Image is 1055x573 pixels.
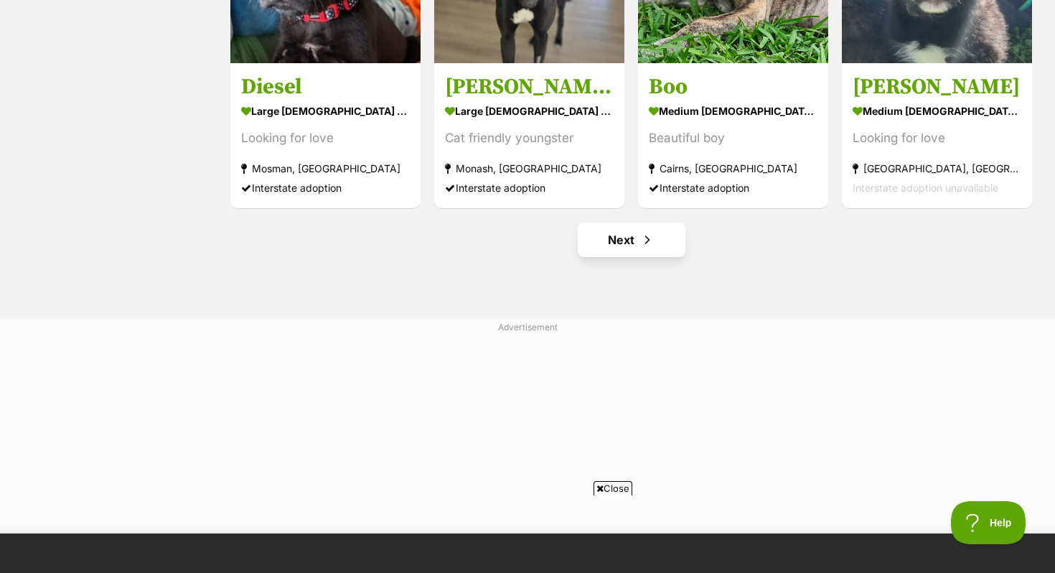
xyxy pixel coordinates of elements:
a: Boo medium [DEMOGRAPHIC_DATA] Dog Beautiful boy Cairns, [GEOGRAPHIC_DATA] Interstate adoption fav... [638,62,828,208]
a: Diesel large [DEMOGRAPHIC_DATA] Dog Looking for love Mosman, [GEOGRAPHIC_DATA] Interstate adoptio... [230,62,421,208]
div: medium [DEMOGRAPHIC_DATA] Dog [649,101,817,121]
div: Beautiful boy [649,129,817,148]
h3: Boo [649,73,817,101]
div: Monash, [GEOGRAPHIC_DATA] [445,159,614,178]
div: Mosman, [GEOGRAPHIC_DATA] [241,159,410,178]
div: medium [DEMOGRAPHIC_DATA] Dog [853,101,1021,121]
div: Interstate adoption [445,178,614,197]
nav: Pagination [229,223,1033,257]
iframe: Advertisement [266,501,789,566]
div: Cairns, [GEOGRAPHIC_DATA] [649,159,817,178]
iframe: Help Scout Beacon - Open [951,501,1026,544]
div: Looking for love [853,129,1021,148]
div: Interstate adoption [649,178,817,197]
div: Looking for love [241,129,410,148]
div: large [DEMOGRAPHIC_DATA] Dog [241,101,410,121]
div: large [DEMOGRAPHIC_DATA] Dog [445,101,614,121]
h3: [PERSON_NAME], the Greyhound [445,73,614,101]
h3: [PERSON_NAME] [853,73,1021,101]
a: Next page [578,223,685,257]
span: Close [594,481,632,495]
h3: Diesel [241,73,410,101]
span: Interstate adoption unavailable [853,182,998,194]
iframe: Advertisement [179,340,876,519]
a: [PERSON_NAME] medium [DEMOGRAPHIC_DATA] Dog Looking for love [GEOGRAPHIC_DATA], [GEOGRAPHIC_DATA]... [842,62,1032,208]
div: Interstate adoption [241,178,410,197]
a: [PERSON_NAME], the Greyhound large [DEMOGRAPHIC_DATA] Dog Cat friendly youngster Monash, [GEOGRAP... [434,62,624,208]
div: Cat friendly youngster [445,129,614,148]
div: [GEOGRAPHIC_DATA], [GEOGRAPHIC_DATA] [853,159,1021,178]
